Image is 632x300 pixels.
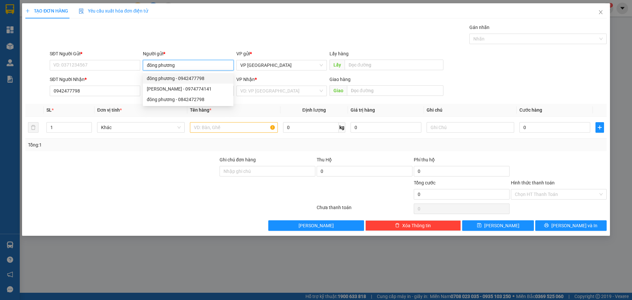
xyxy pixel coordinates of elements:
div: Chưa thanh toán [316,204,413,215]
span: TẠO ĐƠN HÀNG [25,8,68,14]
label: Hình thức thanh toán [511,180,555,185]
span: Định lượng [303,107,326,113]
span: [PERSON_NAME] [484,222,519,229]
div: Người gửi [143,50,233,57]
span: environment [45,37,50,41]
span: VP Sài Gòn [240,60,323,70]
div: SĐT Người Gửi [50,50,140,57]
label: Ghi chú đơn hàng [220,157,256,162]
div: SĐT Người Nhận [50,76,140,83]
span: Khác [101,123,181,132]
img: icon [79,9,84,14]
div: đông phương - 0842472798 [143,94,233,105]
span: plus [25,9,30,13]
span: save [477,223,482,228]
label: Gán nhãn [469,25,489,30]
button: Close [592,3,610,22]
input: Ghi Chú [427,122,514,133]
span: Cước hàng [519,107,542,113]
button: printer[PERSON_NAME] và In [535,220,607,231]
img: logo.jpg [3,3,26,26]
span: Lấy hàng [329,51,349,56]
span: close [598,10,603,15]
div: [PERSON_NAME] - 0974774141 [147,85,229,93]
button: delete [28,122,39,133]
span: Đơn vị tính [97,107,122,113]
span: Giao [329,85,347,96]
span: printer [544,223,549,228]
span: SL [46,107,52,113]
span: plus [596,125,604,130]
span: Giao hàng [329,77,351,82]
button: plus [595,122,604,133]
span: Tổng cước [414,180,435,185]
div: đông phương - 0942477798 [143,73,233,84]
span: [PERSON_NAME] và In [551,222,597,229]
li: [PERSON_NAME] [3,3,95,16]
input: Dọc đường [345,60,443,70]
div: đông phương - 0942477798 [147,75,229,82]
input: 0 [351,122,421,133]
div: đông phương - 0842472798 [147,96,229,103]
span: Thu Hộ [317,157,332,162]
input: Ghi chú đơn hàng [220,166,315,177]
span: VP Nhận [236,77,255,82]
input: Dọc đường [347,85,443,96]
button: save[PERSON_NAME] [462,220,534,231]
span: kg [339,122,345,133]
input: VD: Bàn, Ghế [190,122,277,133]
span: Giá trị hàng [351,107,375,113]
span: [PERSON_NAME] [299,222,334,229]
th: Ghi chú [424,104,517,117]
button: [PERSON_NAME] [268,220,364,231]
div: Phí thu hộ [414,156,510,166]
button: deleteXóa Thông tin [365,220,461,231]
div: trần thị đông phương - 0974774141 [143,84,233,94]
li: VP VP Cư Jút [45,28,88,35]
div: VP gửi [236,50,327,57]
span: Yêu cầu xuất hóa đơn điện tử [79,8,148,14]
li: VP VP [GEOGRAPHIC_DATA] [3,28,45,50]
div: Tổng: 1 [28,141,244,149]
span: Lấy [329,60,345,70]
span: Xóa Thông tin [402,222,431,229]
span: Tên hàng [190,107,211,113]
span: delete [395,223,400,228]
